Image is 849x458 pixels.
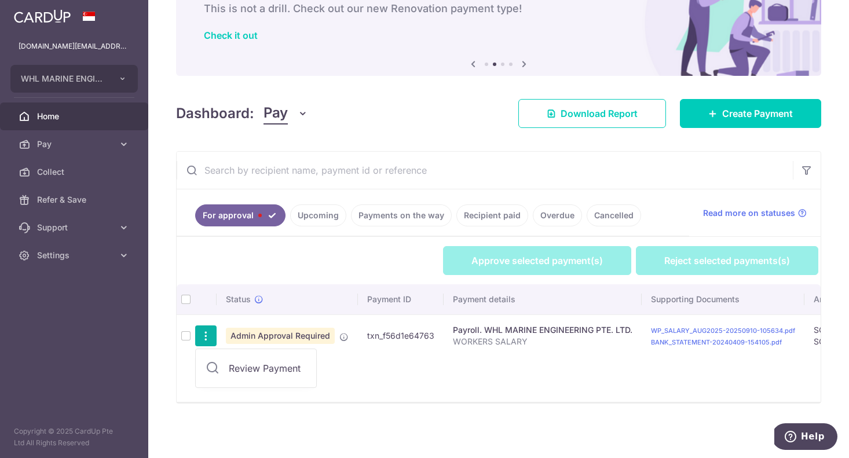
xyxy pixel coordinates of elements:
[358,314,444,357] td: txn_f56d1e64763
[21,73,107,85] span: WHL MARINE ENGINEERING PTE. LTD.
[703,207,807,219] a: Read more on statuses
[642,284,804,314] th: Supporting Documents
[533,204,582,226] a: Overdue
[37,222,114,233] span: Support
[10,65,138,93] button: WHL MARINE ENGINEERING PTE. LTD.
[561,107,638,120] span: Download Report
[37,138,114,150] span: Pay
[14,9,71,23] img: CardUp
[204,2,793,16] h6: This is not a drill. Check out our new Renovation payment type!
[19,41,130,52] p: [DOMAIN_NAME][EMAIL_ADDRESS][DOMAIN_NAME]
[37,111,114,122] span: Home
[680,99,821,128] a: Create Payment
[226,294,251,305] span: Status
[651,327,795,335] a: WP_SALARY_AUG2025-20250910-105634.pdf
[703,207,795,219] span: Read more on statuses
[351,204,452,226] a: Payments on the way
[453,336,632,347] p: WORKERS SALARY
[37,194,114,206] span: Refer & Save
[226,328,335,344] span: Admin Approval Required
[195,349,317,388] ul: Pay
[456,204,528,226] a: Recipient paid
[453,324,632,336] div: Payroll. WHL MARINE ENGINEERING PTE. LTD.
[264,102,288,124] span: Pay
[177,152,793,189] input: Search by recipient name, payment id or reference
[290,204,346,226] a: Upcoming
[195,204,286,226] a: For approval
[358,284,444,314] th: Payment ID
[651,338,782,346] a: BANK_STATEMENT-20240409-154105.pdf
[264,102,308,124] button: Pay
[774,423,837,452] iframe: Opens a widget where you can find more information
[444,284,642,314] th: Payment details
[37,250,114,261] span: Settings
[722,107,793,120] span: Create Payment
[587,204,641,226] a: Cancelled
[37,166,114,178] span: Collect
[518,99,666,128] a: Download Report
[204,30,258,41] a: Check it out
[176,103,254,124] h4: Dashboard:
